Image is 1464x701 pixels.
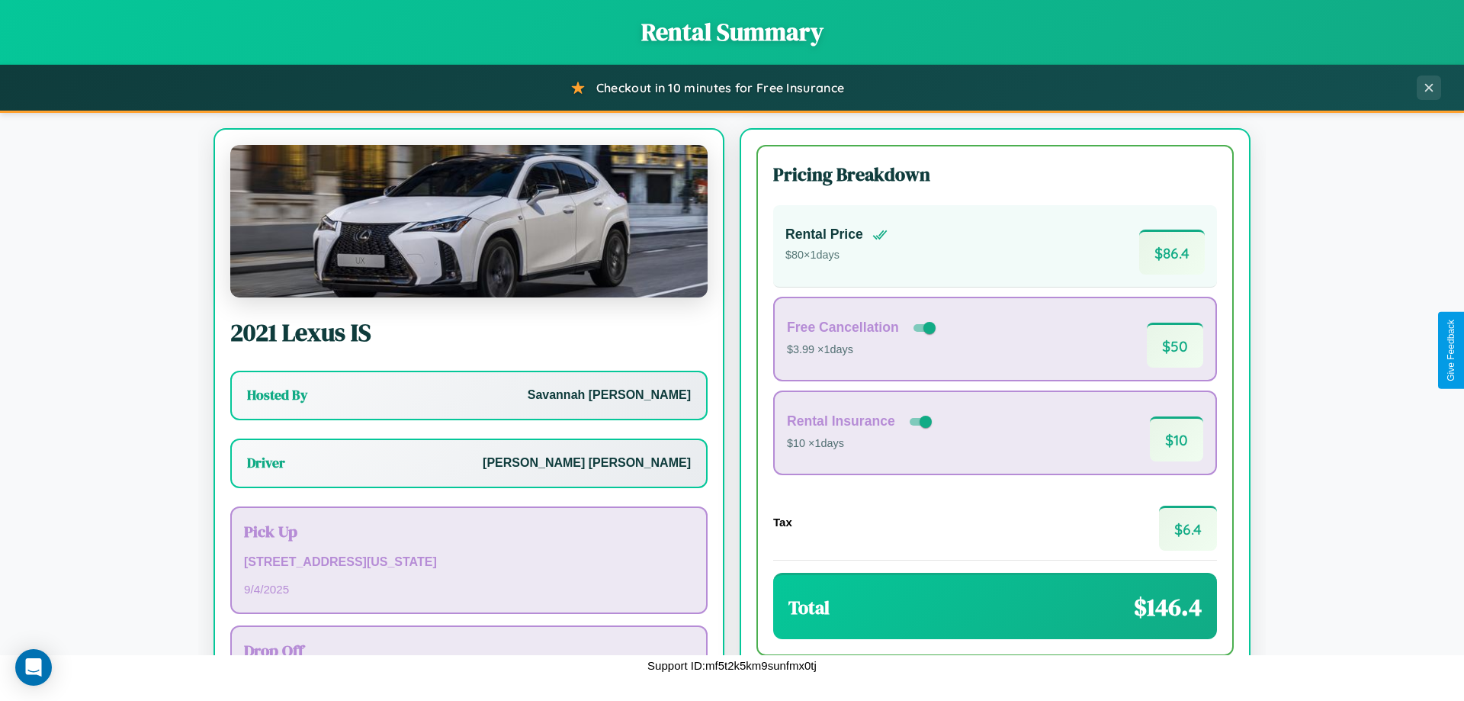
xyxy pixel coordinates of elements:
[785,227,863,243] h4: Rental Price
[244,551,694,574] p: [STREET_ADDRESS][US_STATE]
[1139,230,1205,275] span: $ 86.4
[1150,416,1203,461] span: $ 10
[596,80,844,95] span: Checkout in 10 minutes for Free Insurance
[15,15,1449,49] h1: Rental Summary
[230,145,708,297] img: Lexus IS
[1159,506,1217,551] span: $ 6.4
[528,384,691,407] p: Savannah [PERSON_NAME]
[1446,320,1456,381] div: Give Feedback
[247,386,307,404] h3: Hosted By
[244,639,694,661] h3: Drop Off
[483,452,691,474] p: [PERSON_NAME] [PERSON_NAME]
[1134,590,1202,624] span: $ 146.4
[244,579,694,600] p: 9 / 4 / 2025
[785,246,888,265] p: $ 80 × 1 days
[787,413,895,429] h4: Rental Insurance
[647,655,817,676] p: Support ID: mf5t2k5km9sunfmx0tj
[230,316,708,349] h2: 2021 Lexus IS
[1147,323,1203,368] span: $ 50
[247,454,285,472] h3: Driver
[773,162,1217,187] h3: Pricing Breakdown
[15,649,52,686] div: Open Intercom Messenger
[773,516,792,529] h4: Tax
[787,434,935,454] p: $10 × 1 days
[787,340,939,360] p: $3.99 × 1 days
[244,520,694,542] h3: Pick Up
[787,320,899,336] h4: Free Cancellation
[788,595,830,620] h3: Total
